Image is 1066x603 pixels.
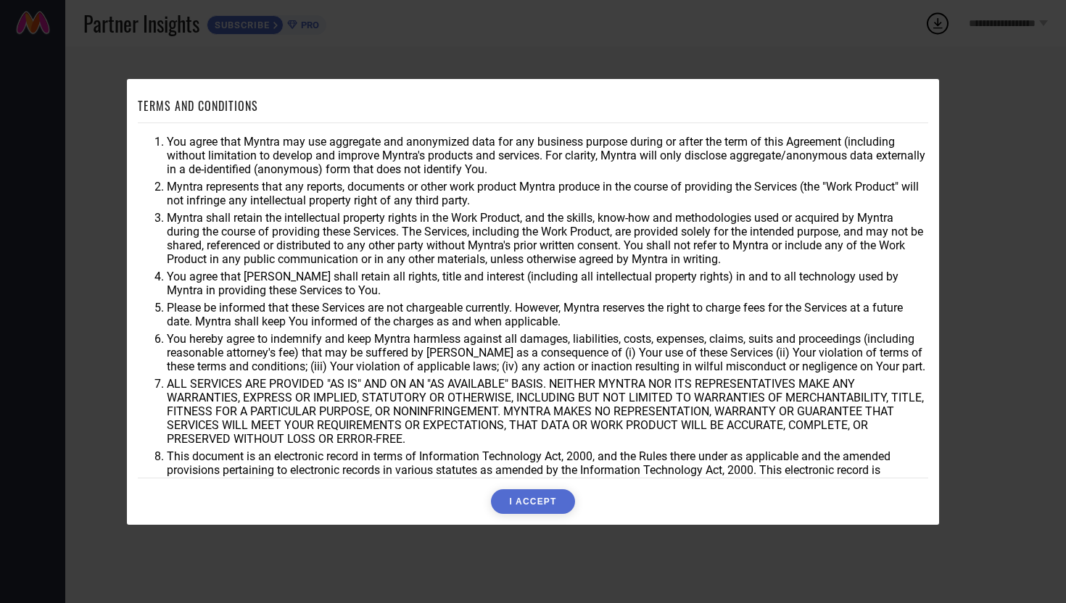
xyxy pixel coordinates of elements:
li: Myntra shall retain the intellectual property rights in the Work Product, and the skills, know-ho... [167,211,928,266]
li: This document is an electronic record in terms of Information Technology Act, 2000, and the Rules... [167,449,928,491]
li: You agree that [PERSON_NAME] shall retain all rights, title and interest (including all intellect... [167,270,928,297]
button: I ACCEPT [491,489,574,514]
li: ALL SERVICES ARE PROVIDED "AS IS" AND ON AN "AS AVAILABLE" BASIS. NEITHER MYNTRA NOR ITS REPRESEN... [167,377,928,446]
li: You hereby agree to indemnify and keep Myntra harmless against all damages, liabilities, costs, e... [167,332,928,373]
li: Myntra represents that any reports, documents or other work product Myntra produce in the course ... [167,180,928,207]
li: Please be informed that these Services are not chargeable currently. However, Myntra reserves the... [167,301,928,328]
li: You agree that Myntra may use aggregate and anonymized data for any business purpose during or af... [167,135,928,176]
h1: TERMS AND CONDITIONS [138,97,258,115]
